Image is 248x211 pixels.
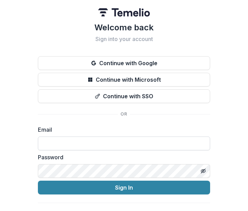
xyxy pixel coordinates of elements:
[198,165,209,177] button: Toggle password visibility
[38,181,210,194] button: Sign In
[38,36,210,42] h2: Sign into your account
[38,89,210,103] button: Continue with SSO
[38,22,210,33] h1: Welcome back
[38,73,210,87] button: Continue with Microsoft
[38,153,206,161] label: Password
[38,125,206,134] label: Email
[98,8,150,17] img: Temelio
[38,56,210,70] button: Continue with Google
